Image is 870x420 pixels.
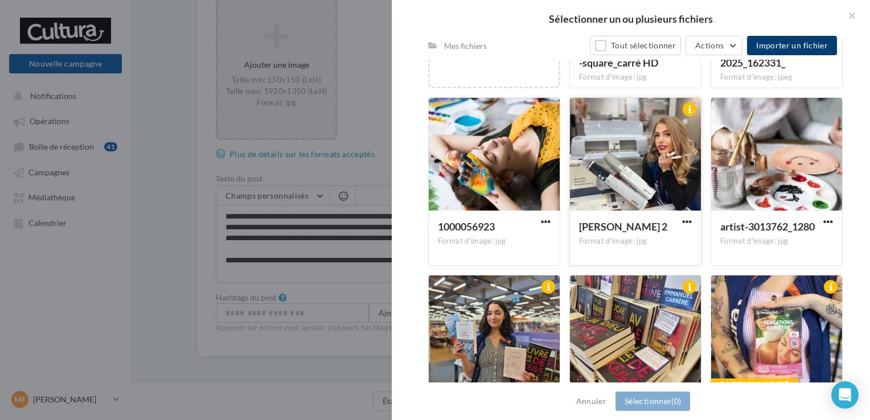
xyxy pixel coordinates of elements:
div: Particularité [711,378,798,391]
span: (0) [671,396,681,406]
div: Format d'image: jpg [579,72,692,83]
div: Format d'image: jpg [720,236,833,246]
span: artist-3013762_1280 [720,220,815,233]
div: Open Intercom Messenger [831,381,859,409]
div: Format d'image: jpg [438,236,551,246]
button: Sélectionner(0) [615,392,690,411]
div: Format d'image: jpg [579,236,692,246]
button: Tout sélectionner [590,36,681,55]
h2: Sélectionner un ou plusieurs fichiers [410,14,852,24]
span: claude cricut 2 [579,220,667,233]
div: Format d'image: jpeg [720,72,833,83]
button: Actions [686,36,742,55]
button: Annuler [572,394,611,408]
span: Actions [695,40,724,50]
button: Importer un fichier [747,36,837,55]
span: 1000056923 [438,220,495,233]
div: Mes fichiers [444,40,487,52]
span: Importer un fichier [756,40,828,50]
